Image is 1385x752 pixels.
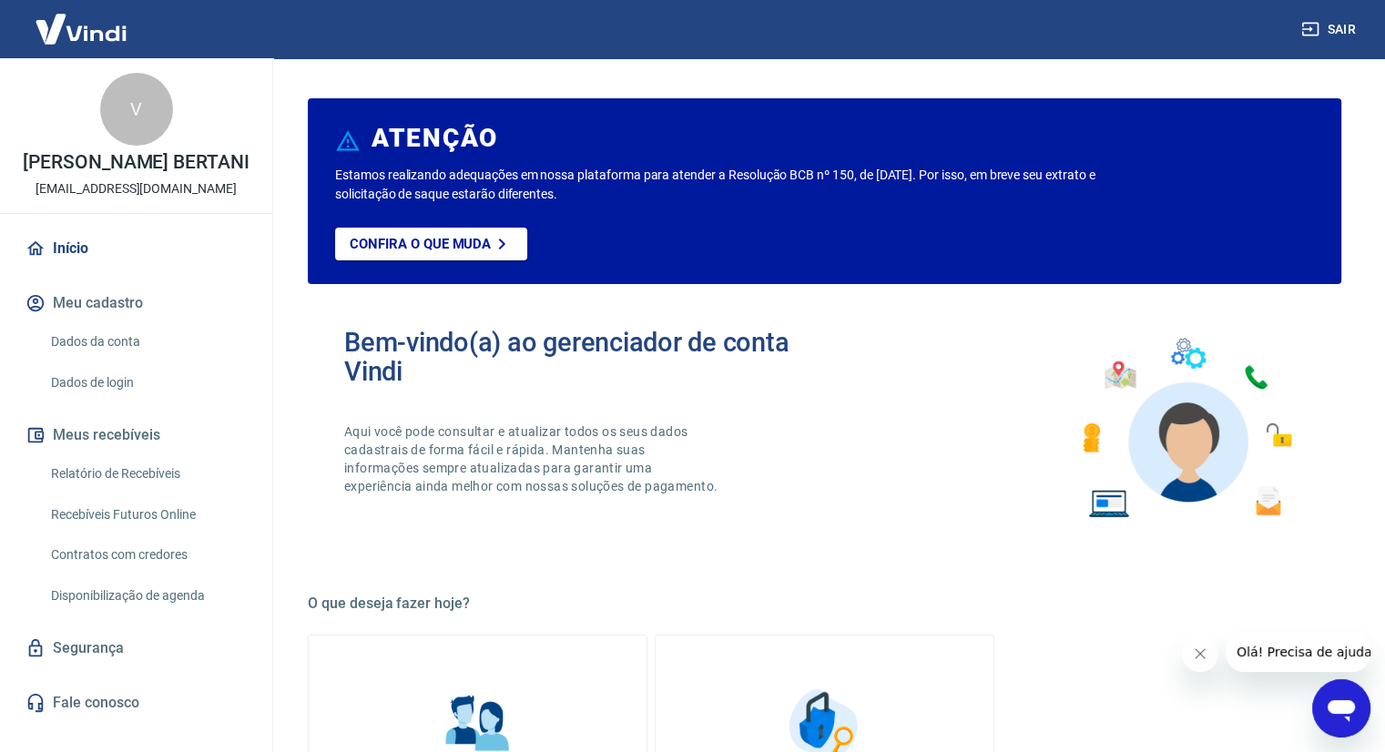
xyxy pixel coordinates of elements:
h2: Bem-vindo(a) ao gerenciador de conta Vindi [344,328,825,386]
p: Estamos realizando adequações em nossa plataforma para atender a Resolução BCB nº 150, de [DATE].... [335,166,1118,204]
h5: O que deseja fazer hoje? [308,594,1341,613]
p: [EMAIL_ADDRESS][DOMAIN_NAME] [36,179,237,198]
p: Confira o que muda [350,236,491,252]
div: V [100,73,173,146]
button: Meus recebíveis [22,415,250,455]
a: Relatório de Recebíveis [44,455,250,493]
button: Meu cadastro [22,283,250,323]
iframe: Fechar mensagem [1182,635,1218,672]
a: Dados da conta [44,323,250,361]
iframe: Botão para abrir a janela de mensagens [1312,679,1370,737]
p: Aqui você pode consultar e atualizar todos os seus dados cadastrais de forma fácil e rápida. Mant... [344,422,721,495]
h6: ATENÇÃO [372,129,498,147]
a: Confira o que muda [335,228,527,260]
a: Contratos com credores [44,536,250,574]
img: Vindi [22,1,140,56]
a: Recebíveis Futuros Online [44,496,250,534]
button: Sair [1298,13,1363,46]
a: Disponibilização de agenda [44,577,250,615]
a: Dados de login [44,364,250,401]
p: [PERSON_NAME] BERTANI [23,153,250,172]
a: Fale conosco [22,683,250,723]
a: Início [22,229,250,269]
iframe: Mensagem da empresa [1226,632,1370,672]
a: Segurança [22,628,250,668]
img: Imagem de um avatar masculino com diversos icones exemplificando as funcionalidades do gerenciado... [1066,328,1305,529]
span: Olá! Precisa de ajuda? [11,13,153,27]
